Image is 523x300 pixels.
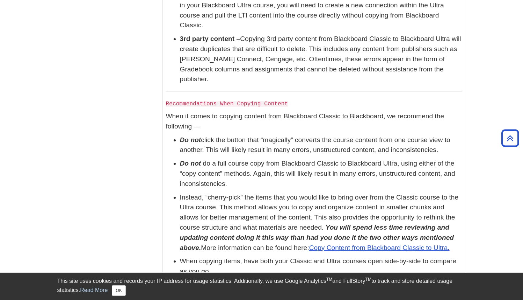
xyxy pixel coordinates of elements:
[166,101,288,107] span: Recommendations When Copying Content
[180,160,201,167] em: Do not
[57,277,466,296] div: This site uses cookies and records your IP address for usage statistics. Additionally, we use Goo...
[166,111,462,132] p: When it comes to copying content from Blackboard Classic to Blackboard, we recommend the following —
[365,277,371,282] sup: TM
[180,35,240,42] b: 3rd party content –
[112,285,125,296] button: Close
[309,244,450,251] a: Copy Content from Blackboard Classic to Ultra.
[180,159,462,189] p: do a full course copy from Blackboard Classic to Blackboard Ultra, using either of the “copy cont...
[180,224,454,251] em: You will spend less time reviewing and updating content doing it this way than had you done it th...
[180,256,462,277] p: When copying items, have both your Classic and Ultra courses open side-by-side to compare as you go.
[326,277,332,282] sup: TM
[180,34,462,84] p: Copying 3rd party content from Blackboard Classic to Blackboard Ultra will create duplicates that...
[180,135,462,155] p: click the button that “magically” converts the course content from one course view to another. Th...
[180,136,201,144] b: Do not
[499,133,521,143] a: Back to Top
[80,287,108,293] a: Read More
[180,193,462,253] p: Instead, “cherry-pick” the items that you would like to bring over from the Classic course to the...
